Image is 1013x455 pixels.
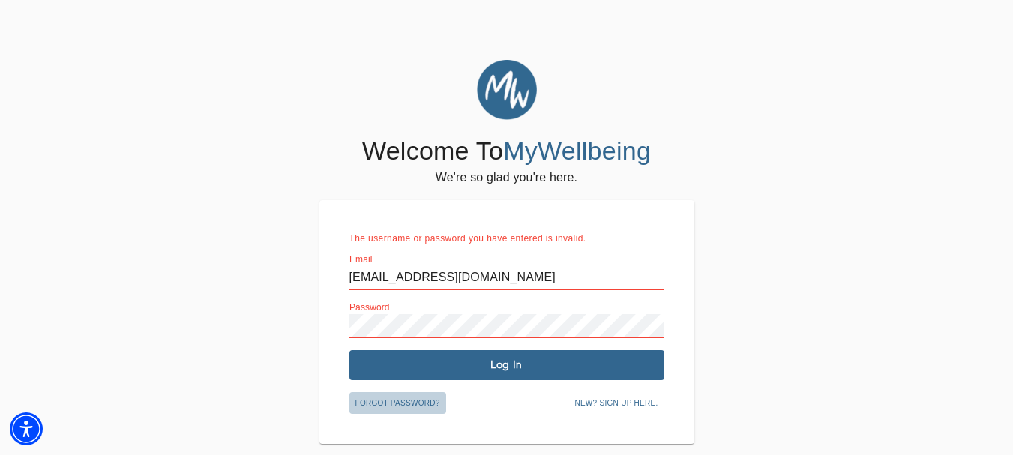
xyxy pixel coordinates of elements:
label: Password [349,303,390,312]
span: New? Sign up here. [574,397,658,410]
div: Accessibility Menu [10,412,43,445]
h6: We're so glad you're here. [436,167,577,188]
span: Log In [355,358,658,372]
button: Forgot password? [349,392,446,415]
img: MyWellbeing [477,60,537,120]
button: New? Sign up here. [568,392,664,415]
span: MyWellbeing [503,136,651,165]
label: Email [349,255,373,264]
button: Log In [349,350,664,380]
span: The username or password you have entered is invalid. [349,233,586,244]
span: Forgot password? [355,397,440,410]
a: Forgot password? [349,396,446,408]
h4: Welcome To [362,136,651,167]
